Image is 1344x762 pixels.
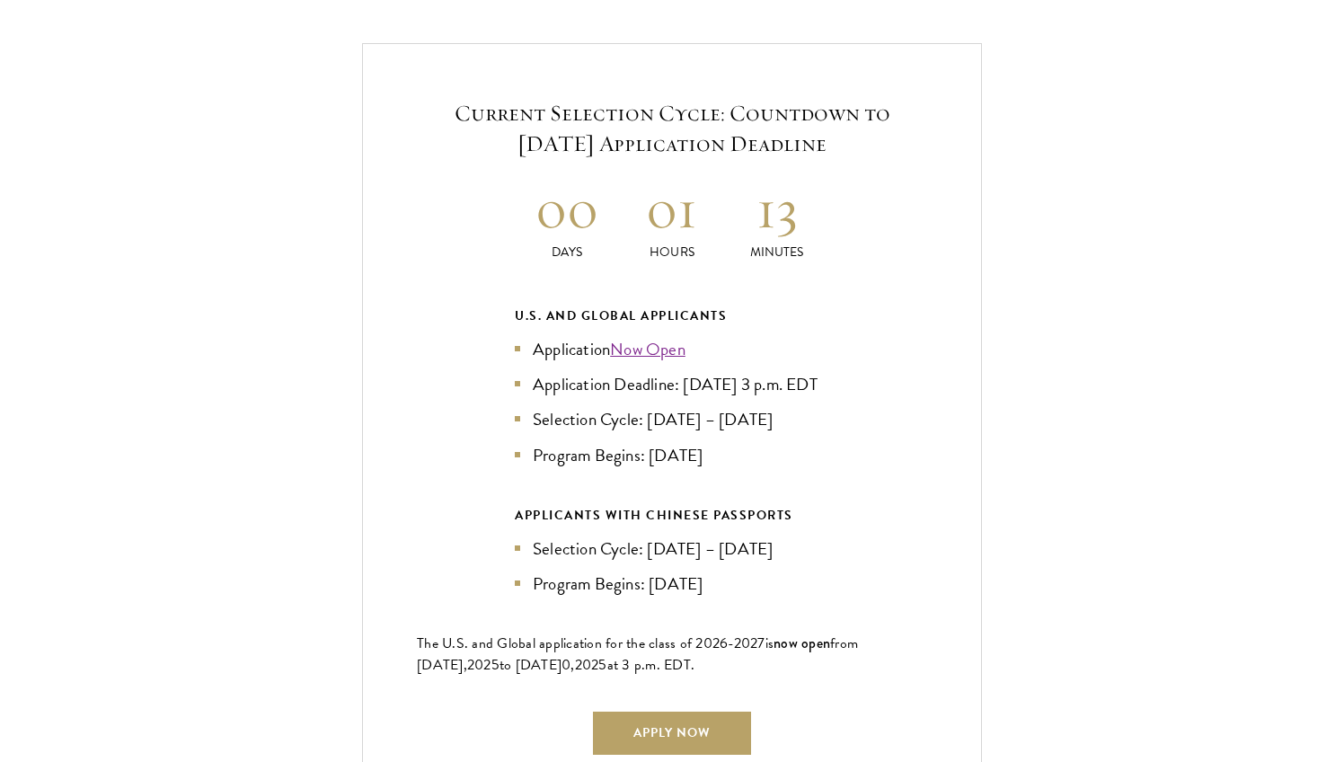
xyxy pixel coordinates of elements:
div: U.S. and Global Applicants [515,305,829,327]
span: at 3 p.m. EDT. [607,654,695,676]
p: Minutes [724,243,829,261]
span: 202 [575,654,599,676]
li: Application [515,336,829,362]
span: from [DATE], [417,633,858,676]
a: Apply Now [593,712,751,755]
p: Days [515,243,620,261]
p: Hours [620,243,725,261]
h2: 01 [620,175,725,243]
span: 6 [720,633,728,654]
span: 0 [561,654,570,676]
a: Now Open [610,336,685,362]
li: Selection Cycle: [DATE] – [DATE] [515,406,829,432]
div: APPLICANTS WITH CHINESE PASSPORTS [515,504,829,527]
li: Program Begins: [DATE] [515,442,829,468]
span: to [DATE] [500,654,561,676]
span: 202 [467,654,491,676]
li: Selection Cycle: [DATE] – [DATE] [515,536,829,562]
li: Application Deadline: [DATE] 3 p.m. EDT [515,371,829,397]
span: 5 [598,654,606,676]
span: 5 [491,654,500,676]
h2: 13 [724,175,829,243]
li: Program Begins: [DATE] [515,571,829,597]
span: The U.S. and Global application for the class of 202 [417,633,720,654]
span: , [570,654,574,676]
span: 7 [757,633,765,654]
h5: Current Selection Cycle: Countdown to [DATE] Application Deadline [417,98,927,159]
h2: 00 [515,175,620,243]
span: is [765,633,774,654]
span: -202 [728,633,757,654]
span: now open [774,633,830,653]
